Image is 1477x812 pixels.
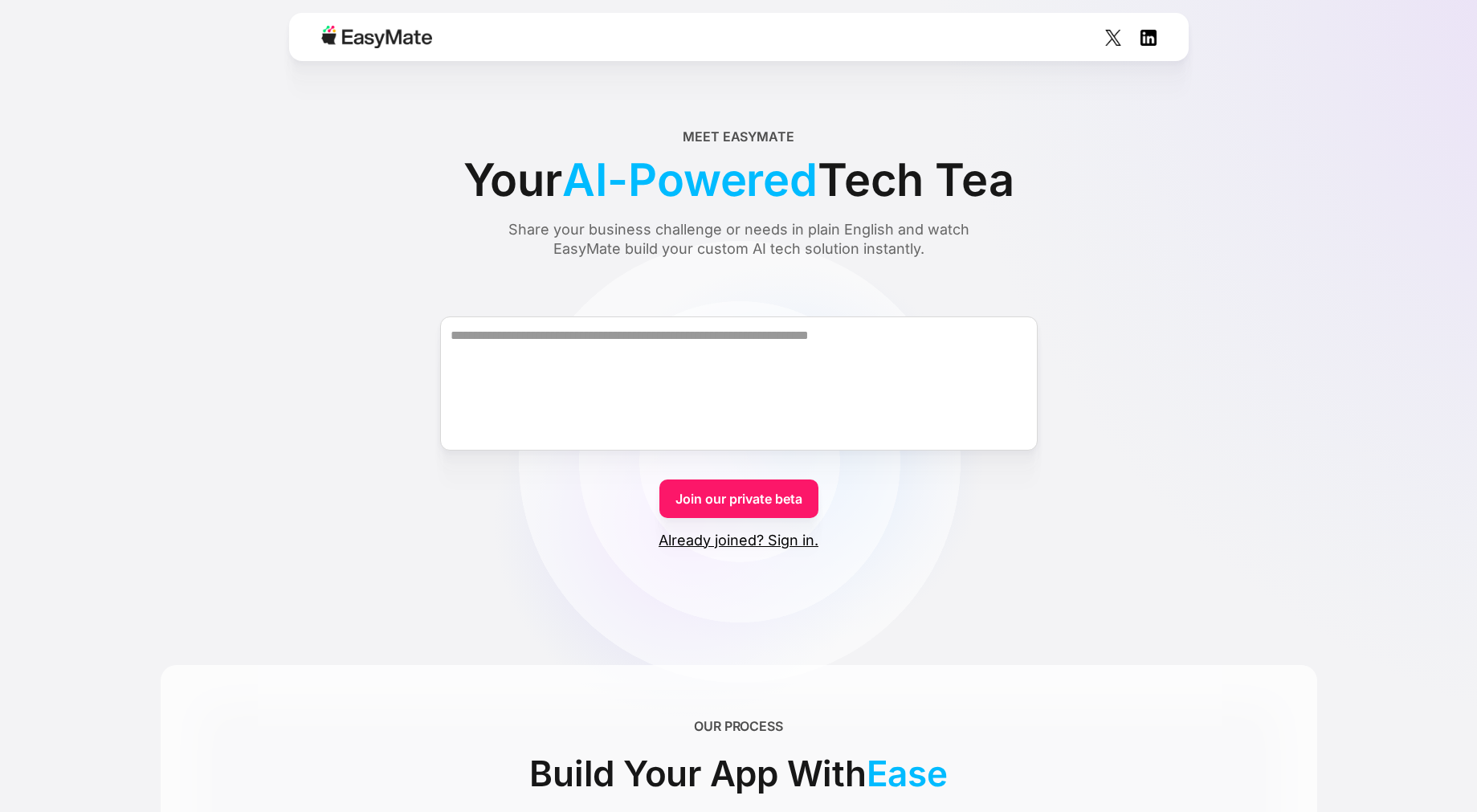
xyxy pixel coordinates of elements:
div: OUR PROCESS [694,716,783,736]
a: Join our private beta [659,479,818,518]
a: Already joined? Sign in. [659,531,818,550]
span: Ease [867,745,948,802]
div: Build Your App With [529,745,947,802]
img: Social Icon [1140,30,1157,46]
form: Form [161,288,1317,550]
div: Meet EasyMate [683,127,794,146]
span: AI-Powered [562,146,818,214]
span: Tech Tea [818,146,1014,214]
img: Easymate logo [321,26,432,48]
img: Social Icon [1105,30,1121,46]
div: Share your business challenge or needs in plain English and watch EasyMate build your custom AI t... [478,220,1000,259]
div: Your [463,146,1014,214]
